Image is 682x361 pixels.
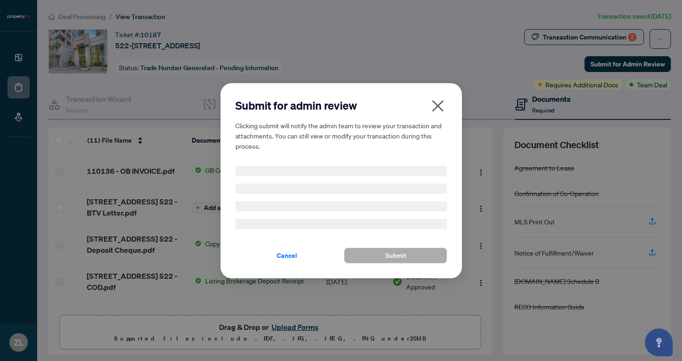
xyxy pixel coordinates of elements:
span: Cancel [277,248,297,263]
span: close [430,98,445,113]
button: Submit [344,248,447,263]
button: Open asap [645,328,673,356]
h5: Clicking submit will notify the admin team to review your transaction and attachments. You can st... [235,120,447,151]
button: Cancel [235,248,338,263]
h2: Submit for admin review [235,98,447,113]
